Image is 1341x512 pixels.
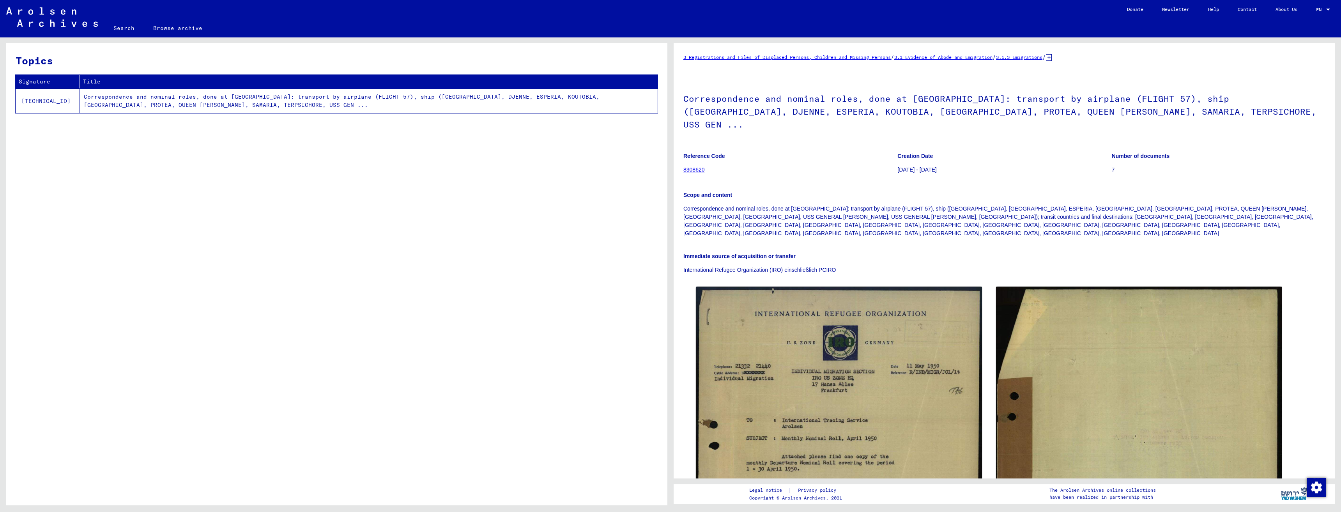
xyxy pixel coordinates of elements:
td: Correspondence and nominal roles, done at [GEOGRAPHIC_DATA]: transport by airplane (FLIGHT 57), s... [80,89,658,113]
a: Search [104,19,144,37]
b: Scope and content [683,192,732,198]
th: Signature [16,75,80,89]
a: Browse archive [144,19,212,37]
span: / [891,53,894,60]
p: Copyright © Arolsen Archives, 2021 [749,494,846,501]
p: The Arolsen Archives online collections [1049,487,1156,494]
img: Arolsen_neg.svg [6,7,98,27]
p: 7 [1112,166,1325,174]
div: | [749,486,846,494]
img: Change consent [1307,478,1326,497]
b: Reference Code [683,153,725,159]
th: Title [80,75,658,89]
h3: Topics [16,53,657,68]
td: [TECHNICAL_ID] [16,89,80,113]
h1: Correspondence and nominal roles, done at [GEOGRAPHIC_DATA]: transport by airplane (FLIGHT 57), s... [683,81,1325,141]
span: / [1042,53,1046,60]
span: EN [1316,7,1325,12]
b: Number of documents [1112,153,1170,159]
a: 3 Registrations and Files of Displaced Persons, Children and Missing Persons [683,54,891,60]
p: Correspondence and nominal roles, done at [GEOGRAPHIC_DATA]: transport by airplane (FLIGHT 57), s... [683,205,1325,237]
img: yv_logo.png [1279,484,1309,503]
span: / [992,53,996,60]
b: Immediate source of acquisition or transfer [683,253,796,259]
a: Legal notice [749,486,788,494]
b: Creation Date [897,153,933,159]
p: International Refugee Organization (IRO) einschließlich PCIRO [683,266,1325,274]
a: 3.1 Evidence of Abode and Emigration [894,54,992,60]
p: have been realized in partnership with [1049,494,1156,501]
a: 3.1.3 Emigrations [996,54,1042,60]
p: [DATE] - [DATE] [897,166,1111,174]
a: Privacy policy [792,486,846,494]
a: 8308620 [683,167,705,173]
